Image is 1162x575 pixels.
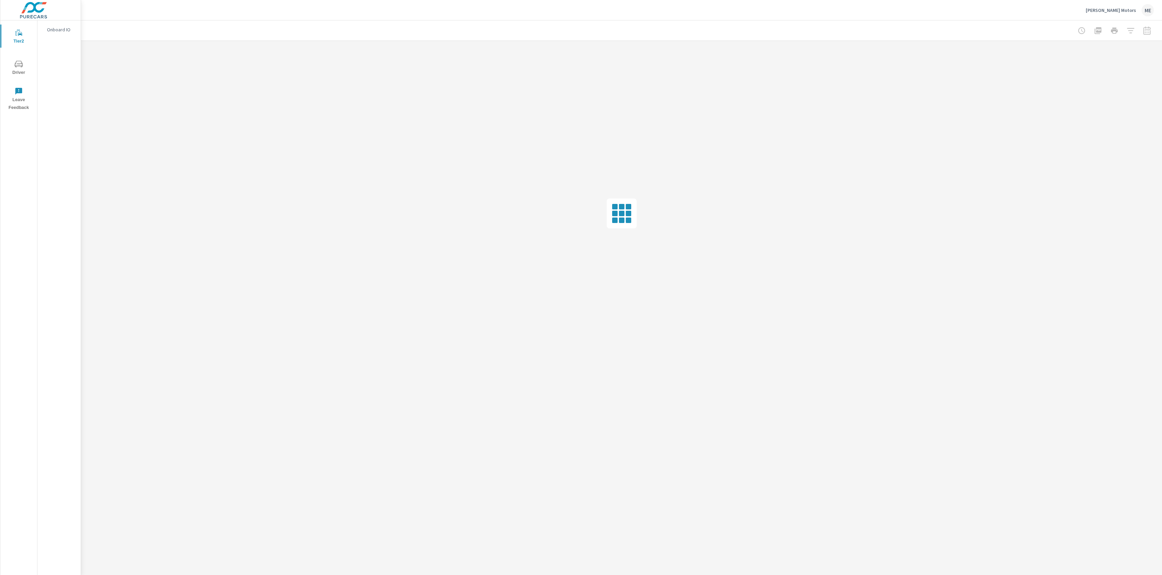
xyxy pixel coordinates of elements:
[1086,7,1136,13] p: [PERSON_NAME] Motors
[2,87,35,112] span: Leave Feedback
[47,26,75,33] p: Onboard IO
[2,29,35,45] span: Tier2
[37,25,81,35] div: Onboard IO
[1142,4,1154,16] div: ME
[2,60,35,77] span: Driver
[0,20,37,114] div: nav menu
